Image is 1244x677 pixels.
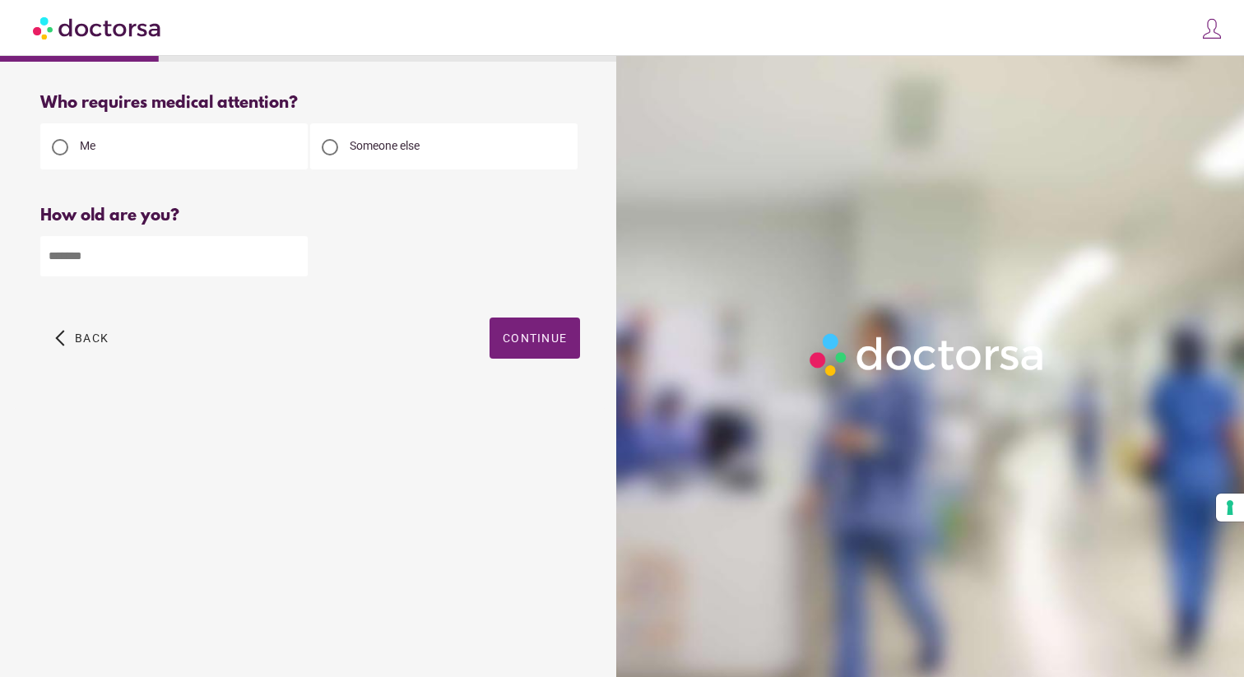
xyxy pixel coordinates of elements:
[49,318,115,359] button: arrow_back_ios Back
[80,139,95,152] span: Me
[33,9,163,46] img: Doctorsa.com
[803,327,1051,382] img: Logo-Doctorsa-trans-White-partial-flat.png
[490,318,580,359] button: Continue
[40,94,580,113] div: Who requires medical attention?
[503,332,567,345] span: Continue
[75,332,109,345] span: Back
[1216,494,1244,522] button: Your consent preferences for tracking technologies
[40,206,580,225] div: How old are you?
[1200,17,1223,40] img: icons8-customer-100.png
[350,139,420,152] span: Someone else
